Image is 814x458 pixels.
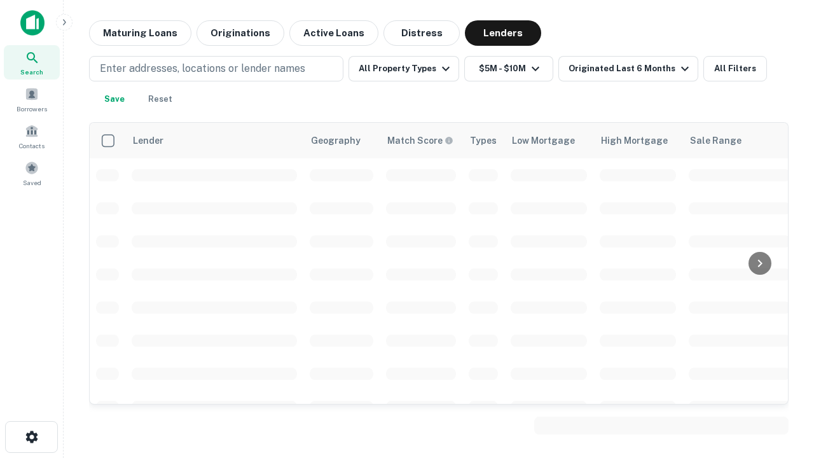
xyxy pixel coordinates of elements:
button: Originated Last 6 Months [558,56,698,81]
button: Enter addresses, locations or lender names [89,56,343,81]
div: High Mortgage [601,133,668,148]
div: Originated Last 6 Months [569,61,693,76]
a: Borrowers [4,82,60,116]
div: Geography [311,133,361,148]
span: Contacts [19,141,45,151]
a: Contacts [4,119,60,153]
button: Active Loans [289,20,378,46]
button: Lenders [465,20,541,46]
button: $5M - $10M [464,56,553,81]
th: Geography [303,123,380,158]
div: Lender [133,133,163,148]
th: Low Mortgage [504,123,593,158]
th: Sale Range [682,123,797,158]
th: High Mortgage [593,123,682,158]
button: Save your search to get updates of matches that match your search criteria. [94,87,135,112]
button: Originations [197,20,284,46]
button: All Filters [703,56,767,81]
a: Saved [4,156,60,190]
a: Search [4,45,60,80]
span: Borrowers [17,104,47,114]
div: Types [470,133,497,148]
div: Sale Range [690,133,742,148]
button: Distress [383,20,460,46]
span: Search [20,67,43,77]
span: Saved [23,177,41,188]
img: capitalize-icon.png [20,10,45,36]
p: Enter addresses, locations or lender names [100,61,305,76]
iframe: Chat Widget [750,316,814,377]
div: Low Mortgage [512,133,575,148]
th: Lender [125,123,303,158]
button: All Property Types [348,56,459,81]
th: Types [462,123,504,158]
button: Reset [140,87,181,112]
th: Capitalize uses an advanced AI algorithm to match your search with the best lender. The match sco... [380,123,462,158]
button: Maturing Loans [89,20,191,46]
h6: Match Score [387,134,451,148]
div: Capitalize uses an advanced AI algorithm to match your search with the best lender. The match sco... [387,134,453,148]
